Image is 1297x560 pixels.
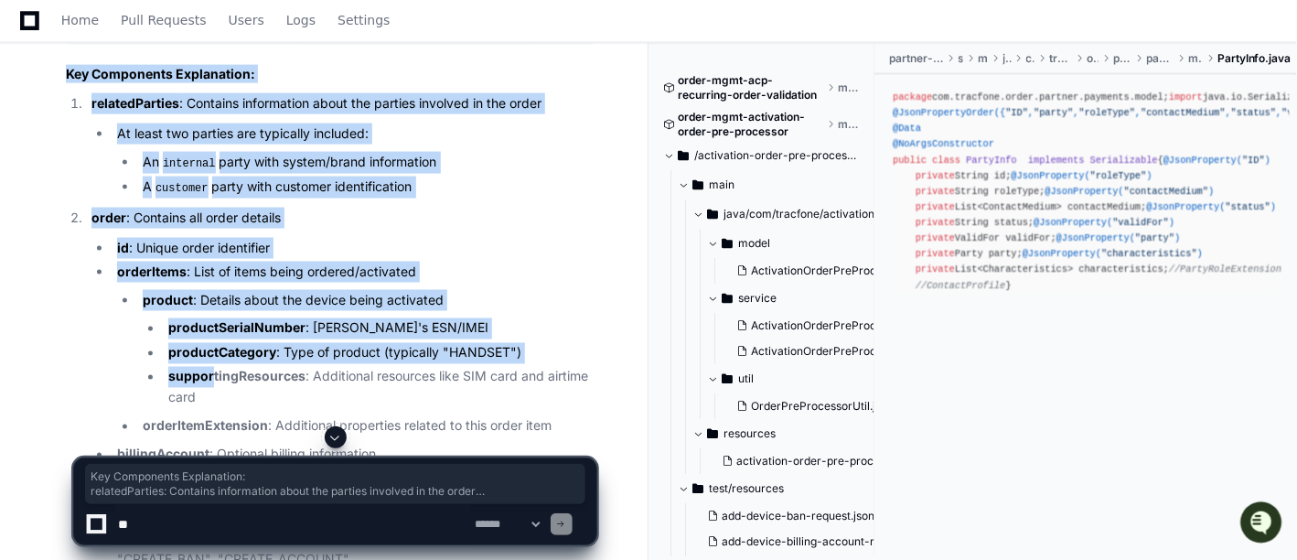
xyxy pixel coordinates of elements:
span: private [916,248,955,259]
li: : Type of product (typically "HANDSET") [163,343,596,364]
span: private [916,186,955,197]
span: /activation-order-pre-processor/src [694,148,861,163]
li: A party with customer identification [137,177,596,199]
p: : Contains all order details [91,208,596,229]
h2: Key Components Explanation: [66,65,596,83]
span: order-mgmt-activation-order-pre-processor [678,110,823,139]
span: @JsonProperty( ) [1045,186,1214,197]
span: private [916,201,955,212]
button: ActivationOrderPreProcessorServiceImpl.java [729,339,908,364]
span: "roleType" [1078,107,1135,118]
span: class [932,155,960,166]
button: model [707,229,905,258]
span: "party" [1135,232,1174,243]
li: : Details about the device being activated [137,290,596,409]
span: "party" [1034,107,1073,118]
button: ActivationOrderPreProcessorService.java [729,313,908,339]
li: : Additional properties related to this order item [137,416,596,437]
span: private [916,232,955,243]
strong: orderItemExtension [143,418,268,434]
span: payments [1147,51,1174,66]
button: resources [692,419,890,448]
span: "status" [1231,107,1276,118]
span: @JsonProperty( ) [1163,155,1270,166]
span: Pull Requests [121,15,206,26]
span: java [1003,51,1012,66]
span: implements [1028,155,1085,166]
span: OrderPreProcessorUtil.java [751,399,895,414]
span: private [916,264,955,275]
code: customer [152,180,212,197]
span: @JsonProperty( ) [1056,232,1181,243]
span: main [709,178,734,192]
span: Users [229,15,264,26]
svg: Directory [707,423,718,445]
span: Serializable [1090,155,1158,166]
span: "roleType" [1090,170,1147,181]
span: master [838,81,861,95]
strong: productSerialNumber [168,320,305,336]
span: "contactMedium" [1124,186,1208,197]
p: : Contains information about the parties involved in the order [91,93,596,114]
span: "status" [1225,201,1270,212]
span: //ContactProfile [916,280,1006,291]
button: java/com/tracfone/activation/order/pre/processor [692,199,890,229]
span: service [738,291,777,306]
span: @NoArgsConstructor [893,138,994,149]
span: @JsonProperty( ) [1146,201,1276,212]
span: PartyInfo [966,155,1016,166]
img: 1756235613930-3d25f9e4-fa56-45dd-b3ad-e072dfbd1548 [18,136,51,169]
strong: productCategory [168,345,276,361]
span: partner-payments [889,51,944,66]
span: java/com/tracfone/activation/order/pre/processor [724,207,890,221]
code: internal [159,156,220,172]
strong: id [117,240,129,255]
span: main [978,51,988,66]
span: @JsonProperty( ) [1023,248,1203,259]
span: @Data [893,123,921,134]
li: : Unique order identifier [112,238,596,259]
button: ActivationOrderPreProcessorRequest.java [729,258,908,284]
span: master [838,117,861,132]
button: service [707,284,905,313]
div: We're offline, but we'll be back soon! [62,155,265,169]
svg: Directory [707,203,718,225]
span: ActivationOrderPreProcessorServiceImpl.java [751,344,992,359]
span: model [738,236,770,251]
span: order-mgmt-acp-recurring-order-validation [678,73,823,102]
li: : [PERSON_NAME]'s ESN/IMEI [163,318,596,339]
span: src [959,51,964,66]
span: ActivationOrderPreProcessorService.java [751,318,970,333]
span: @JsonProperty( ) [1011,170,1152,181]
span: public [893,155,927,166]
span: "ID" [1005,107,1028,118]
strong: supportingResources [168,369,305,384]
span: util [738,372,754,386]
button: main [678,170,875,199]
span: private [916,217,955,228]
svg: Directory [722,287,733,309]
div: com.tracfone.order.partner.payments.model; java.io.Serializable; java.util.List; com.fasterxml.[P... [893,90,1279,294]
span: Key Components Explanation: relatedParties: Contains information about the parties involved in th... [91,469,580,499]
button: util [707,364,905,393]
strong: order [91,210,126,225]
span: tracfone [1049,51,1072,66]
img: PlayerZero [18,18,55,55]
span: "contactMedium" [1141,107,1225,118]
svg: Directory [678,145,689,167]
li: : Additional resources like SIM card and airtime card [163,367,596,409]
a: Powered byPylon [129,191,221,206]
strong: product [143,292,193,307]
span: PartyInfo.java [1217,51,1292,66]
span: Pylon [182,192,221,206]
span: ActivationOrderPreProcessorRequest.java [751,264,971,278]
span: import [1169,92,1203,102]
span: "ID" [1242,155,1265,166]
li: An party with system/brand information [137,152,596,174]
li: : List of items being ordered/activated [112,262,596,436]
span: partner [1113,51,1131,66]
span: order [1087,51,1099,66]
span: //PartyRoleExtension [1169,264,1281,275]
li: At least two parties are typically included: [112,124,596,199]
